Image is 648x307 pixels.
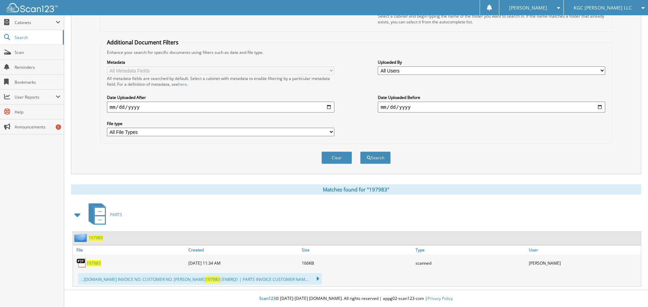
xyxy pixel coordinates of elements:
[76,258,87,268] img: PDF.png
[15,124,60,130] span: Announcements
[15,79,60,85] span: Bookmarks
[527,245,641,254] a: User
[178,81,187,87] a: here
[107,121,334,126] label: File type
[107,95,334,100] label: Date Uploaded After
[300,245,414,254] a: Size
[110,212,122,218] span: PARTS
[427,295,453,301] a: Privacy Policy
[15,64,60,70] span: Reminders
[87,260,101,266] a: 197983
[15,35,59,40] span: Search
[15,94,56,100] span: User Reports
[56,124,61,130] div: 1
[85,201,122,228] a: PARTS
[78,273,322,285] div: ...[DOMAIN_NAME] INVOICE NO. CUSTOMER NO. [PERSON_NAME] |ENBRQ1 | PARTS INVOICE CUSTOMER NAM...
[527,256,641,270] div: [PERSON_NAME]
[64,290,648,307] div: © [DATE]-[DATE] [DOMAIN_NAME]. All rights reserved | appg02-scan123-com |
[71,184,641,195] div: Matches found for "197983"
[414,245,527,254] a: Type
[7,3,58,12] img: scan123-logo-white.svg
[206,277,220,282] span: 197983
[321,151,352,164] button: Clear
[378,95,605,100] label: Date Uploaded Before
[74,233,89,242] img: folder2.png
[300,256,414,270] div: 166KB
[378,102,605,112] input: end
[509,6,547,10] span: [PERSON_NAME]
[107,102,334,112] input: start
[360,151,391,164] button: Search
[107,76,334,87] div: All metadata fields are searched by default. Select a cabinet with metadata to enable filtering b...
[104,49,609,55] div: Enhance your search for specific documents using filters such as date and file type.
[104,39,182,46] legend: Additional Document Filters
[15,49,60,55] span: Scan
[187,245,300,254] a: Created
[574,6,632,10] span: KGC [PERSON_NAME] LLC
[89,235,103,241] a: 197983
[259,295,276,301] span: Scan123
[414,256,527,270] div: scanned
[73,245,187,254] a: File
[187,256,300,270] div: [DATE] 11:34 AM
[378,13,605,25] div: Select a cabinet and begin typing the name of the folder you want to search in. If the name match...
[15,20,56,25] span: Cabinets
[378,59,605,65] label: Uploaded By
[107,59,334,65] label: Metadata
[15,109,60,115] span: Help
